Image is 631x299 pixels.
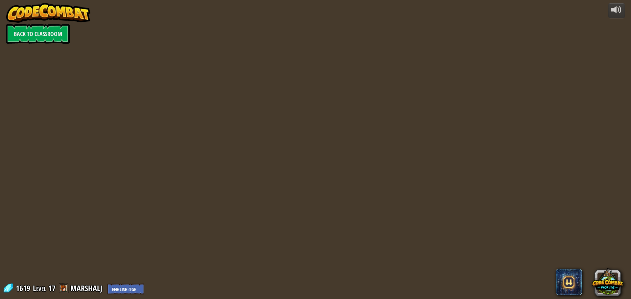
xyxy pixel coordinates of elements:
img: CodeCombat - Learn how to code by playing a game [6,3,90,23]
a: MARSHALJ [70,283,104,293]
button: Adjust volume [608,3,625,18]
span: Level [33,283,46,294]
span: 17 [48,283,56,293]
a: Back to Classroom [6,24,70,44]
span: 1619 [16,283,32,293]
